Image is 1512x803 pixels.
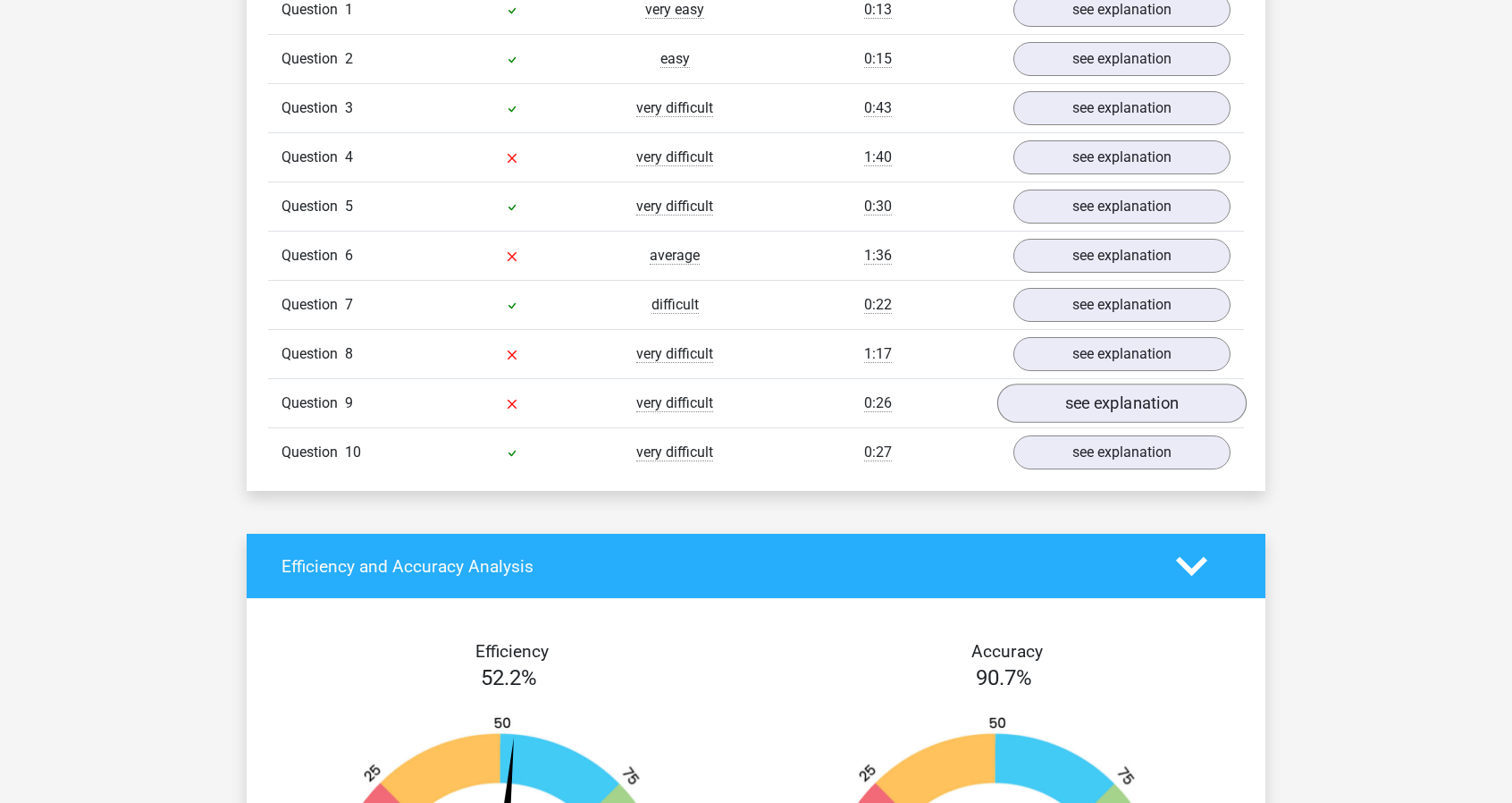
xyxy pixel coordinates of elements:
span: 0:43 [864,99,892,117]
span: Question [281,294,345,316]
span: Question [281,442,345,463]
span: 1 [345,1,353,18]
span: difficult [651,296,699,314]
span: 4 [345,148,353,165]
a: see explanation [1013,42,1231,76]
span: 0:26 [864,394,892,412]
span: 5 [345,198,353,215]
span: 52.2% [481,665,537,690]
a: see explanation [997,385,1247,424]
span: 1:17 [864,345,892,363]
span: Question [281,147,345,168]
span: 9 [345,394,353,411]
span: very difficult [636,345,713,363]
span: 0:13 [864,1,892,19]
span: average [650,247,700,265]
a: see explanation [1013,91,1231,125]
span: 90.7% [976,665,1032,690]
a: see explanation [1013,337,1231,371]
h4: Accuracy [777,641,1238,662]
a: see explanation [1013,239,1231,273]
span: Question [281,245,345,266]
span: very difficult [636,198,713,216]
span: 0:15 [864,50,892,68]
span: 0:22 [864,296,892,314]
span: 6 [345,247,353,264]
span: very difficult [636,99,713,117]
span: 0:30 [864,198,892,216]
span: 2 [345,50,353,67]
span: Question [281,97,345,119]
a: see explanation [1013,140,1231,174]
span: very easy [645,1,704,19]
span: Question [281,196,345,217]
span: Question [281,393,345,414]
span: 10 [345,444,361,461]
span: 1:40 [864,148,892,166]
span: very difficult [636,394,713,412]
h4: Efficiency and Accuracy Analysis [281,556,1149,577]
a: see explanation [1013,435,1231,469]
h4: Efficiency [281,641,743,662]
span: easy [660,50,690,68]
span: 8 [345,345,353,362]
span: Question [281,343,345,365]
span: 7 [345,296,353,313]
span: 0:27 [864,444,892,461]
a: see explanation [1013,190,1231,224]
span: very difficult [636,148,713,166]
span: 3 [345,99,353,116]
a: see explanation [1013,288,1231,322]
span: Question [281,48,345,70]
span: very difficult [636,444,713,461]
span: 1:36 [864,247,892,265]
